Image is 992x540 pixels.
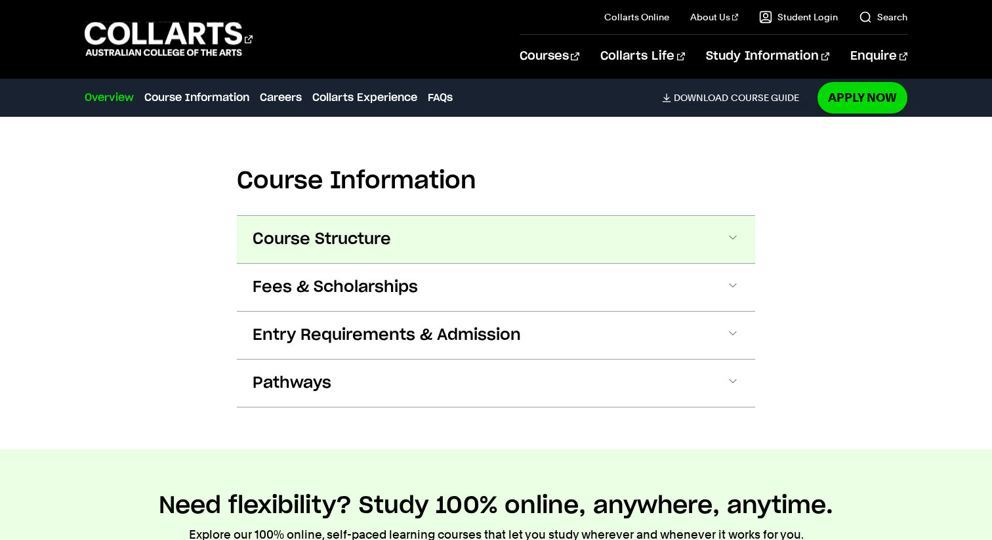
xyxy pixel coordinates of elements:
a: DownloadCourse Guide [662,92,810,104]
a: Collarts Online [604,10,669,24]
a: Collarts Experience [312,90,417,106]
a: Course Information [144,90,249,106]
span: Pathways [253,373,331,394]
a: Study Information [706,35,829,78]
h2: Course Information [237,167,755,196]
span: Course Structure [253,229,391,250]
h2: Need flexibility? Study 100% online, anywhere, anytime. [159,491,833,520]
a: Overview [85,90,134,106]
div: Go to homepage [85,20,253,58]
button: Course Structure [237,216,755,263]
span: Download [674,92,728,104]
a: Enquire [850,35,907,78]
a: Collarts Life [600,35,685,78]
a: Apply Now [817,82,907,113]
a: Student Login [759,10,838,24]
a: Search [859,10,907,24]
a: Careers [260,90,302,106]
button: Entry Requirements & Admission [237,312,755,359]
span: Fees & Scholarships [253,277,418,298]
a: FAQs [428,90,453,106]
button: Pathways [237,360,755,407]
button: Fees & Scholarships [237,264,755,311]
span: Entry Requirements & Admission [253,325,521,346]
a: Courses [520,35,579,78]
a: About Us [690,10,739,24]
